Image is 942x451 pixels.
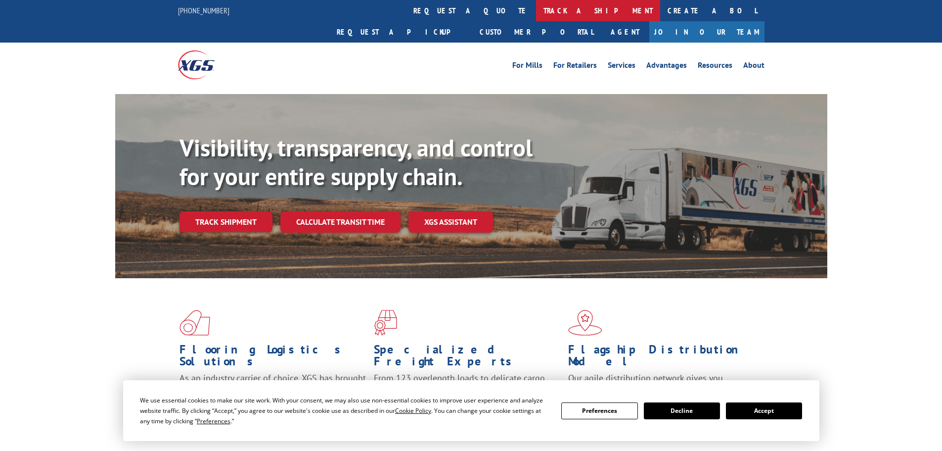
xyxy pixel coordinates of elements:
span: As an industry carrier of choice, XGS has brought innovation and dedication to flooring logistics... [179,372,366,407]
button: Accept [726,402,802,419]
a: Calculate transit time [280,211,401,233]
a: For Mills [512,61,542,72]
a: Advantages [646,61,687,72]
a: XGS ASSISTANT [408,211,493,233]
a: Join Our Team [649,21,764,43]
a: About [743,61,764,72]
div: Cookie Consent Prompt [123,380,819,441]
span: Our agile distribution network gives you nationwide inventory management on demand. [568,372,750,396]
b: Visibility, transparency, and control for your entire supply chain. [179,132,533,192]
a: Customer Portal [472,21,601,43]
h1: Flooring Logistics Solutions [179,344,366,372]
a: Agent [601,21,649,43]
h1: Flagship Distribution Model [568,344,755,372]
button: Preferences [561,402,637,419]
a: Resources [698,61,732,72]
a: Services [608,61,635,72]
a: Track shipment [179,211,272,232]
button: Decline [644,402,720,419]
a: For Retailers [553,61,597,72]
a: [PHONE_NUMBER] [178,5,229,15]
span: Cookie Policy [395,406,431,415]
h1: Specialized Freight Experts [374,344,561,372]
p: From 123 overlength loads to delicate cargo, our experienced staff knows the best way to move you... [374,372,561,416]
img: xgs-icon-focused-on-flooring-red [374,310,397,336]
span: Preferences [197,417,230,425]
a: Request a pickup [329,21,472,43]
img: xgs-icon-total-supply-chain-intelligence-red [179,310,210,336]
div: We use essential cookies to make our site work. With your consent, we may also use non-essential ... [140,395,549,426]
img: xgs-icon-flagship-distribution-model-red [568,310,602,336]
